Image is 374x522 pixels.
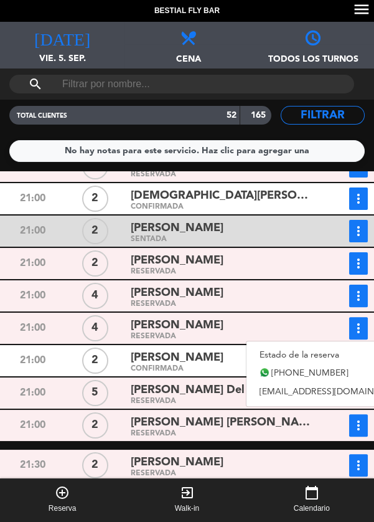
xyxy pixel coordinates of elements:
span: [PERSON_NAME] [131,284,223,302]
span: [PERSON_NAME] [131,219,223,237]
span: Bestial Fly Bar [154,5,220,17]
div: SENTADA [131,237,310,242]
div: RESERVADA [131,269,310,275]
div: CONFIRMADA [131,204,310,210]
div: CONFIRMADA [131,366,310,372]
i: more_vert [351,458,366,473]
div: RESERVADA [131,399,310,404]
div: 21:00 [1,220,64,242]
div: RESERVADA [131,301,310,307]
div: RESERVADA [131,172,310,178]
span: [PERSON_NAME] [131,316,223,335]
i: calendar_today [304,485,319,500]
div: 2 [82,348,108,374]
i: more_vert [351,418,366,433]
div: 2 [82,218,108,244]
span: TOTAL CLIENTES [17,113,67,119]
button: more_vert [349,454,368,477]
div: 4 [82,315,108,341]
span: Walk-in [175,503,200,515]
i: more_vert [351,256,366,271]
input: Filtrar por nombre... [61,75,302,93]
button: more_vert [349,285,368,307]
div: 21:00 [1,349,64,372]
div: 21:00 [1,252,64,275]
i: search [28,77,43,92]
i: more_vert [351,191,366,206]
span: Calendario [294,503,330,515]
span: [PERSON_NAME] [131,453,223,472]
span: Reserva [49,503,77,515]
span: [PERSON_NAME] Del [PERSON_NAME] [131,381,310,399]
div: RESERVADA [131,334,310,339]
div: RESERVADA [131,471,310,477]
div: 2 [82,186,108,212]
button: more_vert [349,414,368,437]
button: more_vert [349,187,368,210]
div: 2 [82,412,108,439]
div: 5 [82,380,108,406]
span: [PERSON_NAME] [131,349,223,367]
div: 21:00 [1,285,64,307]
div: 21:00 [1,187,64,210]
div: No hay notas para este servicio. Haz clic para agregar una [65,144,309,158]
i: add_circle_outline [55,485,70,500]
i: [DATE] [34,28,90,45]
button: exit_to_appWalk-in [124,478,249,522]
div: 21:00 [1,382,64,404]
div: 21:30 [1,454,64,477]
button: more_vert [349,317,368,339]
div: 21:00 [1,414,64,437]
button: Filtrar [281,106,365,125]
div: 2 [82,250,108,277]
div: 4 [82,283,108,309]
span: [PERSON_NAME] [PERSON_NAME] [131,414,310,432]
div: 21:00 [1,317,64,339]
button: more_vert [349,220,368,242]
i: exit_to_app [179,485,194,500]
i: more_vert [351,288,366,303]
div: RESERVADA [131,431,310,437]
div: 2 [82,452,108,478]
span: [DEMOGRAPHIC_DATA][PERSON_NAME] [131,187,310,205]
strong: 52 [227,111,236,120]
strong: 165 [251,111,268,120]
button: calendar_todayCalendario [250,478,374,522]
i: more_vert [351,321,366,336]
i: more_vert [351,224,366,239]
button: more_vert [349,252,368,275]
span: [PHONE_NUMBER] [271,366,348,381]
span: [PERSON_NAME] [131,252,223,270]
